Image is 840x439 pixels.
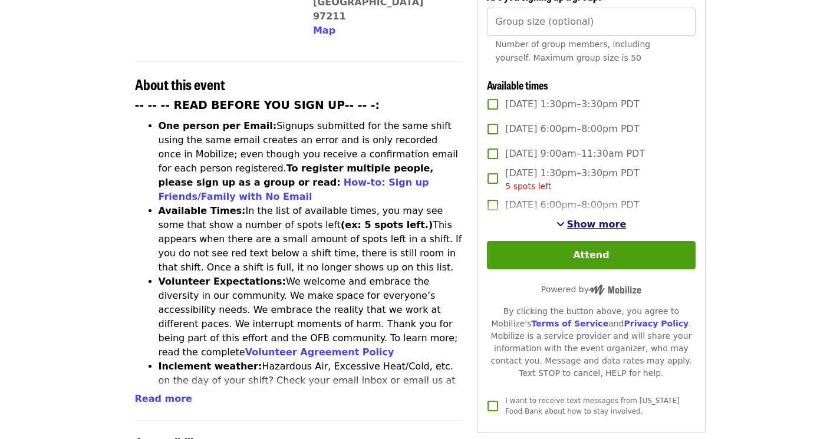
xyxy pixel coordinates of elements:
a: How-to: Sign up Friends/Family with No Email [159,177,429,202]
a: Volunteer Agreement Policy [245,346,394,358]
button: See more timeslots [556,217,627,232]
input: [object Object] [487,8,695,36]
span: Map [313,25,335,36]
span: [DATE] 6:00pm–8:00pm PDT [505,122,639,136]
img: Powered by Mobilize [589,285,641,295]
span: I want to receive text messages from [US_STATE] Food Bank about how to stay involved. [505,397,679,415]
strong: To register multiple people, please sign up as a group or read: [159,163,434,188]
span: About this event [135,74,225,94]
span: [DATE] 1:30pm–3:30pm PDT [505,166,639,193]
a: Terms of Service [531,319,608,328]
span: Show more [567,219,627,230]
span: [DATE] 1:30pm–3:30pm PDT [505,97,639,111]
li: In the list of available times, you may see some that show a number of spots left This appears wh... [159,204,463,275]
a: Privacy Policy [624,319,689,328]
strong: Available Times: [159,205,246,216]
li: We welcome and embrace the diversity in our community. We make space for everyone’s accessibility... [159,275,463,359]
span: [DATE] 9:00am–11:30am PDT [505,147,645,161]
span: Read more [135,393,192,404]
span: Available times [487,77,548,93]
strong: Volunteer Expectations: [159,276,286,287]
strong: Inclement weather: [159,361,262,372]
button: Map [313,24,335,38]
span: Number of group members, including yourself. Maximum group size is 50 [495,39,650,62]
li: Hazardous Air, Excessive Heat/Cold, etc. on the day of your shift? Check your email inbox or emai... [159,359,463,430]
li: Signups submitted for the same shift using the same email creates an error and is only recorded o... [159,119,463,204]
span: Powered by [541,285,641,294]
span: 5 spots left [505,181,551,191]
strong: (ex: 5 spots left.) [341,219,433,230]
strong: -- -- -- READ BEFORE YOU SIGN UP-- -- -: [135,99,380,111]
button: Read more [135,392,192,406]
button: Attend [487,241,695,269]
div: By clicking the button above, you agree to Mobilize's and . Mobilize is a service provider and wi... [487,305,695,379]
span: [DATE] 6:00pm–8:00pm PDT [505,198,639,212]
strong: One person per Email: [159,120,277,131]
